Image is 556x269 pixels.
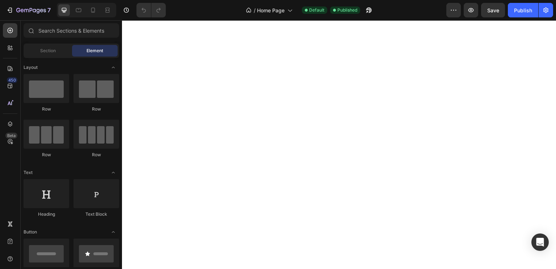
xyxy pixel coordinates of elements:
[487,7,499,13] span: Save
[40,47,56,54] span: Section
[108,226,119,238] span: Toggle open
[24,23,119,38] input: Search Sections & Elements
[73,152,119,158] div: Row
[122,20,556,269] iframe: Design area
[24,152,69,158] div: Row
[24,106,69,112] div: Row
[531,233,549,251] div: Open Intercom Messenger
[136,3,166,17] div: Undo/Redo
[309,7,324,13] span: Default
[73,106,119,112] div: Row
[481,3,505,17] button: Save
[87,47,103,54] span: Element
[47,6,51,15] p: 7
[254,7,256,14] span: /
[108,62,119,73] span: Toggle open
[24,64,38,71] span: Layout
[3,3,54,17] button: 7
[24,211,69,218] div: Heading
[24,169,33,176] span: Text
[108,167,119,178] span: Toggle open
[514,7,532,14] div: Publish
[5,133,17,138] div: Beta
[508,3,538,17] button: Publish
[257,7,285,14] span: Home Page
[7,77,17,83] div: 450
[24,229,37,235] span: Button
[337,7,357,13] span: Published
[73,211,119,218] div: Text Block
